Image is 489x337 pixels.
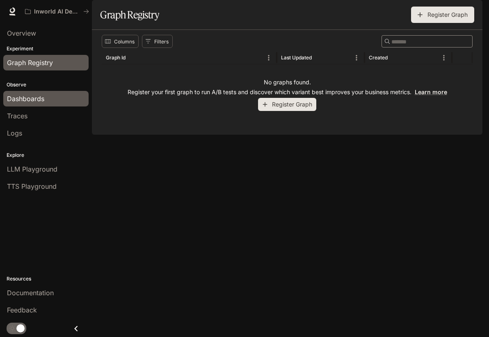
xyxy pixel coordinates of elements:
[258,98,316,111] button: Register Graph
[142,35,173,48] button: Show filters
[313,52,325,64] button: Sort
[21,3,93,20] button: All workspaces
[438,52,450,64] button: Menu
[350,52,363,64] button: Menu
[34,8,80,15] p: Inworld AI Demos
[388,52,401,64] button: Sort
[128,88,447,96] p: Register your first graph to run A/B tests and discover which variant best improves your business...
[126,52,139,64] button: Sort
[411,7,474,23] button: Register Graph
[102,35,139,48] button: Select columns
[369,54,388,61] div: Created
[106,54,126,61] div: Graph Id
[382,35,473,47] div: Search
[263,52,275,64] button: Menu
[264,78,311,86] p: No graphs found.
[415,88,447,95] a: Learn more
[100,7,159,23] h1: Graph Registry
[281,54,312,61] div: Last Updated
